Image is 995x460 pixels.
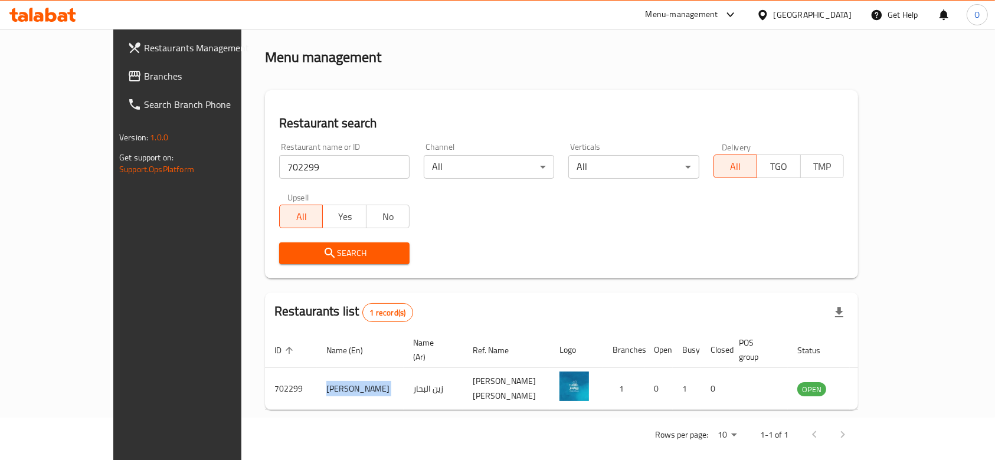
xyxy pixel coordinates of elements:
button: All [713,155,757,178]
div: All [568,155,699,179]
div: [GEOGRAPHIC_DATA] [774,8,852,21]
th: Busy [673,332,701,368]
span: Search Branch Phone [144,97,270,111]
th: Open [644,332,673,368]
button: Search [279,242,410,264]
span: 1.0.0 [150,130,168,145]
span: Restaurants Management [144,41,270,55]
span: No [371,208,405,225]
h2: Menu management [265,48,381,67]
span: Version: [119,130,148,145]
p: Rows per page: [655,428,708,442]
input: Search for restaurant name or ID.. [279,155,410,179]
th: Branches [603,332,644,368]
span: All [284,208,318,225]
span: Ref. Name [473,343,524,357]
span: Yes [328,208,361,225]
div: Total records count [362,303,414,322]
td: 0 [701,368,729,410]
span: TMP [806,158,839,175]
span: Search [289,246,400,261]
div: OPEN [797,382,826,396]
span: O [974,8,980,21]
td: زين البحار [404,368,463,410]
div: Rows per page: [713,426,741,444]
td: 0 [644,368,673,410]
span: OPEN [797,383,826,396]
span: All [719,158,752,175]
a: Branches [118,62,280,90]
button: Yes [322,205,366,228]
label: Delivery [722,143,751,151]
table: enhanced table [265,332,891,410]
button: TMP [800,155,844,178]
h2: Restaurants list [274,303,413,322]
span: ID [274,343,297,357]
td: 1 [673,368,701,410]
span: 1 record(s) [363,307,413,318]
div: All [424,155,554,179]
span: Name (Ar) [413,336,449,364]
a: Restaurants Management [118,34,280,62]
h2: Restaurant search [279,114,844,132]
img: Zein Elbhar [559,372,589,401]
a: Support.OpsPlatform [119,162,194,177]
span: Branches [144,69,270,83]
td: 702299 [265,368,317,410]
th: Closed [701,332,729,368]
button: All [279,205,323,228]
p: 1-1 of 1 [760,428,788,442]
span: TGO [762,158,796,175]
button: TGO [757,155,800,178]
th: Logo [550,332,603,368]
span: POS group [739,336,774,364]
span: Name (En) [326,343,378,357]
label: Upsell [287,193,309,201]
span: Get support on: [119,150,174,165]
div: Menu-management [646,8,718,22]
td: [PERSON_NAME] [317,368,404,410]
th: Action [850,332,891,368]
div: Export file [825,298,853,327]
td: 1 [603,368,644,410]
button: No [366,205,410,228]
td: [PERSON_NAME] [PERSON_NAME] [463,368,550,410]
a: Search Branch Phone [118,90,280,119]
span: Status [797,343,836,357]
